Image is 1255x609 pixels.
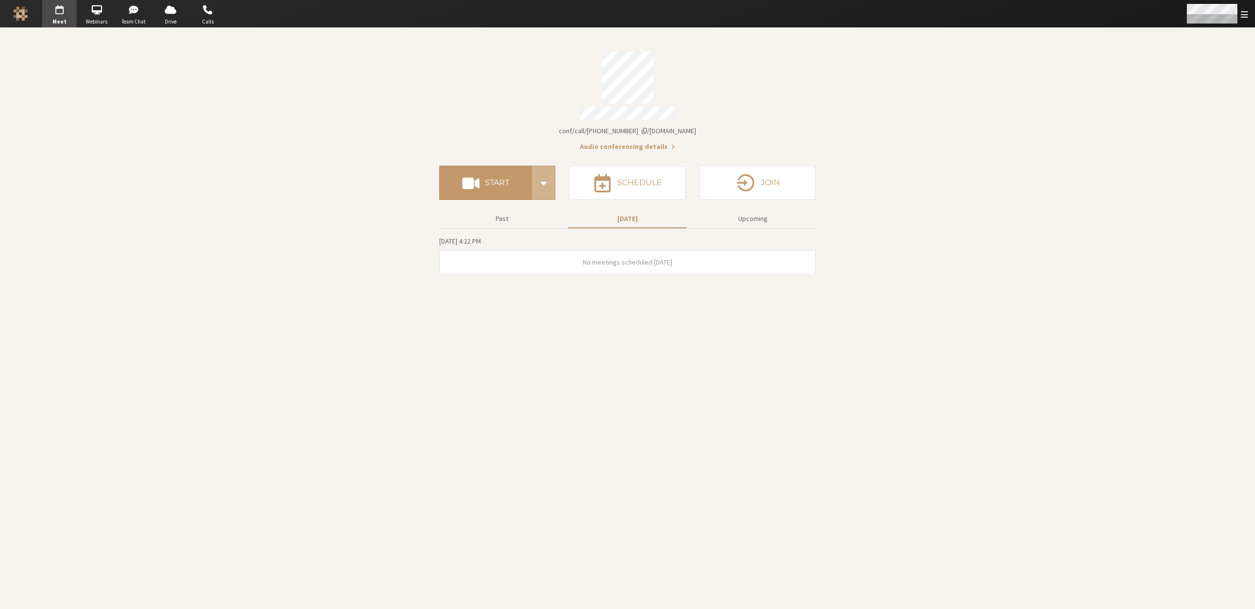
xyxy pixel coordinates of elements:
span: Drive [153,18,188,26]
button: Start [439,166,532,200]
section: Today's Meetings [439,236,816,275]
h4: Start [485,179,509,187]
h4: Join [761,179,780,187]
button: Past [443,210,561,227]
button: [DATE] [568,210,687,227]
span: Webinars [79,18,114,26]
span: Meet [42,18,76,26]
span: [DATE] 4:22 PM [439,237,481,245]
img: Iotum [13,6,28,21]
span: Copy my meeting room link [559,126,696,135]
span: No meetings scheduled [DATE] [583,258,672,267]
button: Schedule [569,166,685,200]
iframe: Chat [1230,584,1248,602]
button: Copy my meeting room linkCopy my meeting room link [559,126,696,136]
span: Calls [191,18,225,26]
section: Account details [439,45,816,152]
div: Start conference options [532,166,555,200]
button: Audio conferencing details [580,142,675,152]
button: Upcoming [694,210,812,227]
button: Join [700,166,816,200]
span: Team Chat [117,18,151,26]
h4: Schedule [617,179,662,187]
